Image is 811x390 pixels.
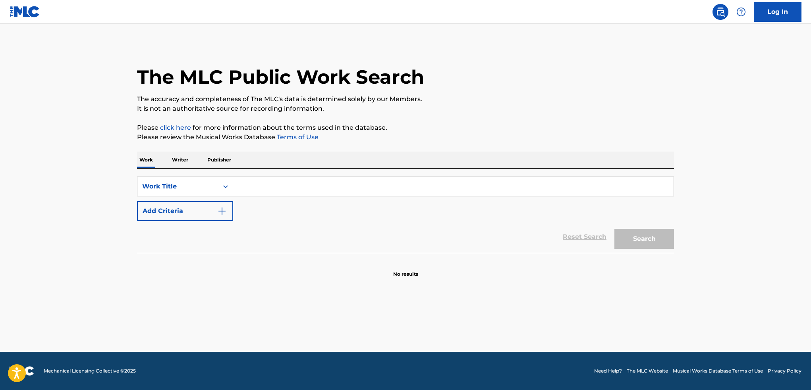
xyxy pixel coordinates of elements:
[170,152,191,168] p: Writer
[673,367,763,375] a: Musical Works Database Terms of Use
[733,4,749,20] div: Help
[10,366,34,376] img: logo
[137,65,424,89] h1: The MLC Public Work Search
[137,152,155,168] p: Work
[137,123,674,133] p: Please for more information about the terms used in the database.
[142,182,214,191] div: Work Title
[137,201,233,221] button: Add Criteria
[627,367,668,375] a: The MLC Website
[393,261,418,278] p: No results
[768,367,801,375] a: Privacy Policy
[44,367,136,375] span: Mechanical Licensing Collective © 2025
[10,6,40,17] img: MLC Logo
[771,352,811,390] iframe: Chat Widget
[594,367,622,375] a: Need Help?
[137,104,674,113] p: It is not an authoritative source for recording information.
[754,2,801,22] a: Log In
[217,206,227,216] img: 9d2ae6d4665cec9f34b9.svg
[137,133,674,142] p: Please review the Musical Works Database
[275,133,319,141] a: Terms of Use
[137,177,674,253] form: Search Form
[736,7,746,17] img: help
[205,152,234,168] p: Publisher
[137,94,674,104] p: The accuracy and completeness of The MLC's data is determined solely by our Members.
[713,4,728,20] a: Public Search
[716,7,725,17] img: search
[160,124,191,131] a: click here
